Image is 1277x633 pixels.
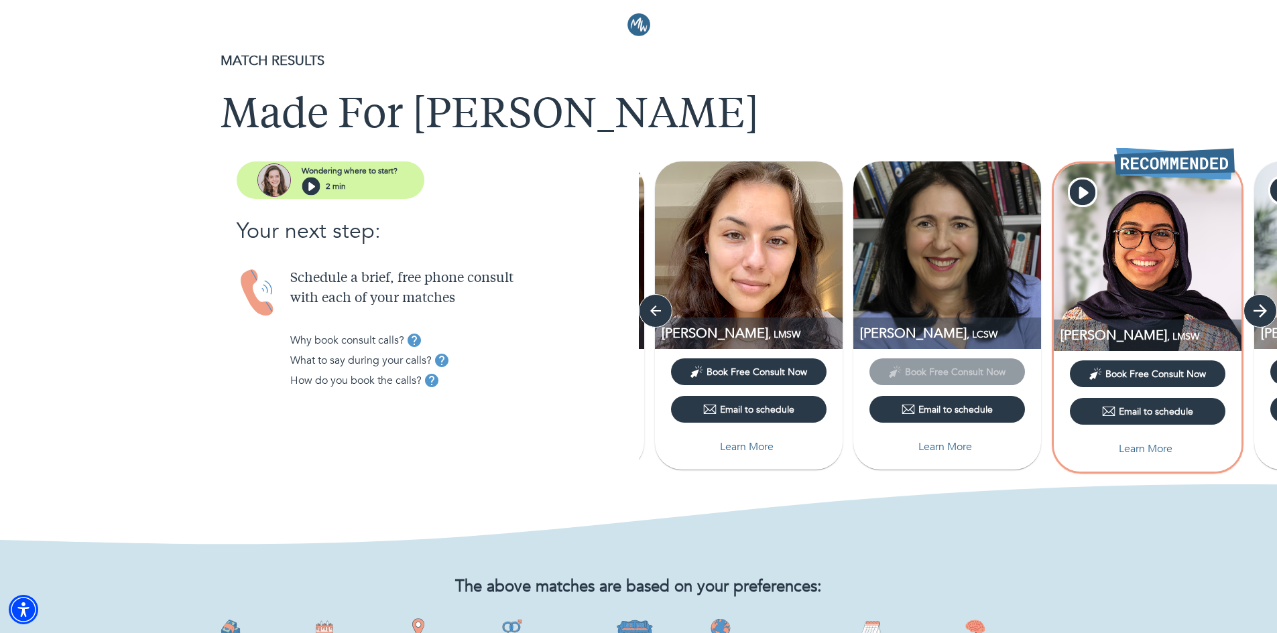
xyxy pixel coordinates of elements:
p: LMSW [662,324,843,342]
img: Logo [627,13,650,36]
p: Learn More [1119,441,1172,457]
button: Email to schedule [869,396,1025,423]
p: LCSW [860,324,1041,342]
button: assistantWondering where to start?2 min [237,161,424,199]
p: Learn More [720,439,774,455]
span: Book Free Consult Now [707,366,807,378]
div: Email to schedule [902,403,993,416]
p: Schedule a brief, free phone consult with each of your matches [290,269,639,309]
p: MATCH RESULTS [221,51,1057,71]
div: Accessibility Menu [9,595,38,624]
p: Learn More [918,439,972,455]
button: Learn More [1070,435,1225,462]
button: tooltip [422,370,442,391]
img: Lucy Prager profile [853,161,1041,349]
span: , LCSW [967,328,997,341]
button: Learn More [869,433,1025,460]
img: Recommended Therapist [1114,147,1235,180]
button: tooltip [404,330,424,350]
span: , LMSW [768,328,800,341]
p: What to say during your calls? [290,352,432,368]
p: Your next step: [237,215,639,247]
button: Book Free Consult Now [1070,360,1225,387]
h1: Made For [PERSON_NAME] [221,92,1057,141]
button: tooltip [432,350,452,370]
button: Learn More [671,433,827,460]
img: Mariam Abukwaik profile [1054,163,1241,351]
img: Nicole Fontenot profile [655,161,843,349]
img: Handset [237,269,280,318]
p: 2 min [326,180,346,192]
img: assistant [257,163,291,197]
button: Email to schedule [1070,398,1225,425]
span: Book Free Consult Now [1105,368,1206,380]
p: Why book consult calls? [290,332,404,348]
button: Book Free Consult Now [671,358,827,385]
span: , LMSW [1167,330,1199,343]
div: Email to schedule [703,403,794,416]
h2: The above matches are based on your preferences: [221,577,1057,597]
div: Email to schedule [1102,405,1193,418]
p: Wondering where to start? [302,165,398,177]
p: How do you book the calls? [290,372,422,389]
button: Email to schedule [671,396,827,423]
p: LMSW [1060,326,1241,344]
